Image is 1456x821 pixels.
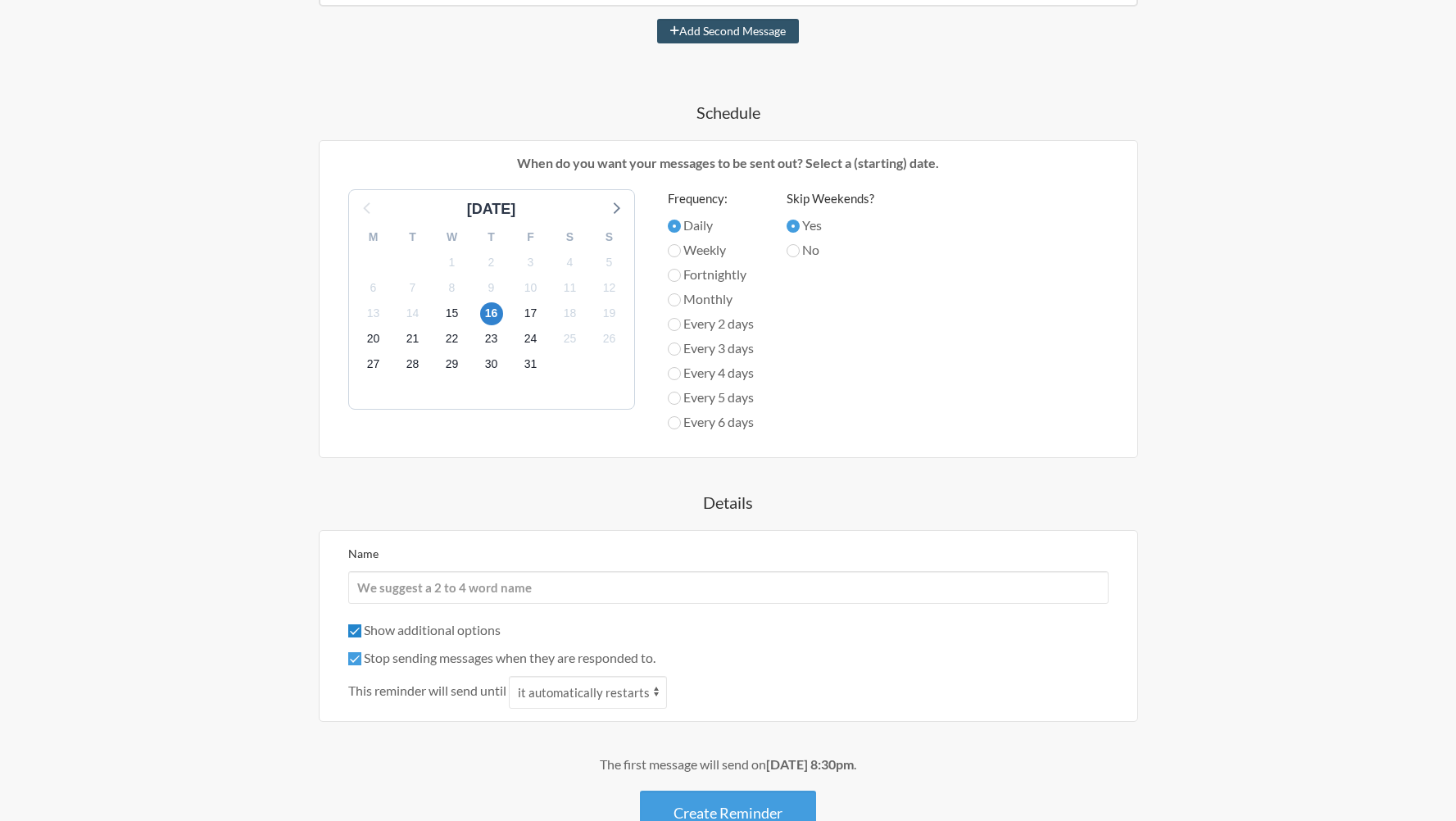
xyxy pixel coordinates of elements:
span: Friday 14 November 2025 [401,302,424,325]
span: Wednesday 5 November 2025 [598,251,621,274]
input: Fortnightly [668,269,681,282]
span: Sunday 9 November 2025 [480,276,503,299]
input: Every 3 days [668,342,681,356]
div: The first message will send on . [253,755,1204,774]
label: Every 4 days [668,363,754,383]
input: We suggest a 2 to 4 word name [348,571,1109,604]
label: Every 2 days [668,314,754,333]
input: Daily [668,220,681,233]
input: Stop sending messages when they are responded to. [348,652,361,665]
label: Name [348,547,379,560]
span: This reminder will send until [348,681,506,701]
input: Every 4 days [668,367,681,380]
input: No [787,244,800,257]
span: Sunday 23 November 2025 [480,328,503,351]
span: Thursday 13 November 2025 [362,302,385,325]
label: Show additional options [348,622,501,637]
input: Every 6 days [668,416,681,429]
input: Yes [787,220,800,233]
span: Saturday 22 November 2025 [441,328,464,351]
strong: [DATE] 8:30pm [766,756,854,772]
div: T [393,225,433,250]
span: Tuesday 25 November 2025 [559,328,582,351]
span: Wednesday 19 November 2025 [598,302,621,325]
span: Tuesday 11 November 2025 [559,276,582,299]
h4: Details [253,491,1204,514]
label: Skip Weekends? [787,189,874,208]
span: Monday 17 November 2025 [519,302,542,325]
div: S [590,225,629,250]
span: Monday 3 November 2025 [519,251,542,274]
label: Every 5 days [668,388,754,407]
label: Daily [668,215,754,235]
div: F [511,225,551,250]
button: Add Second Message [657,19,799,43]
div: T [472,225,511,250]
span: Friday 21 November 2025 [401,328,424,351]
label: Frequency: [668,189,754,208]
label: Fortnightly [668,265,754,284]
input: Monthly [668,293,681,306]
span: Wednesday 12 November 2025 [598,276,621,299]
input: Weekly [668,244,681,257]
span: Monday 10 November 2025 [519,276,542,299]
span: Thursday 27 November 2025 [362,353,385,376]
span: Saturday 29 November 2025 [441,353,464,376]
span: Sunday 30 November 2025 [480,353,503,376]
span: Saturday 8 November 2025 [441,276,464,299]
span: Thursday 20 November 2025 [362,328,385,351]
span: Thursday 6 November 2025 [362,276,385,299]
span: Sunday 16 November 2025 [480,302,503,325]
span: Friday 7 November 2025 [401,276,424,299]
label: Yes [787,215,874,235]
label: Weekly [668,240,754,260]
span: Tuesday 4 November 2025 [559,251,582,274]
span: Monday 1 December 2025 [519,353,542,376]
div: S [551,225,590,250]
label: No [787,240,874,260]
label: Stop sending messages when they are responded to. [348,650,655,665]
input: Every 2 days [668,318,681,331]
label: Every 3 days [668,338,754,358]
input: Show additional options [348,624,361,637]
span: Saturday 1 November 2025 [441,251,464,274]
span: Sunday 2 November 2025 [480,251,503,274]
h4: Schedule [253,101,1204,124]
span: Friday 28 November 2025 [401,353,424,376]
span: Tuesday 18 November 2025 [559,302,582,325]
input: Every 5 days [668,392,681,405]
div: W [433,225,472,250]
p: When do you want your messages to be sent out? Select a (starting) date. [332,153,1125,173]
span: Wednesday 26 November 2025 [598,328,621,351]
label: Monthly [668,289,754,309]
div: [DATE] [460,198,523,220]
span: Monday 24 November 2025 [519,328,542,351]
span: Saturday 15 November 2025 [441,302,464,325]
label: Every 6 days [668,412,754,432]
div: M [354,225,393,250]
